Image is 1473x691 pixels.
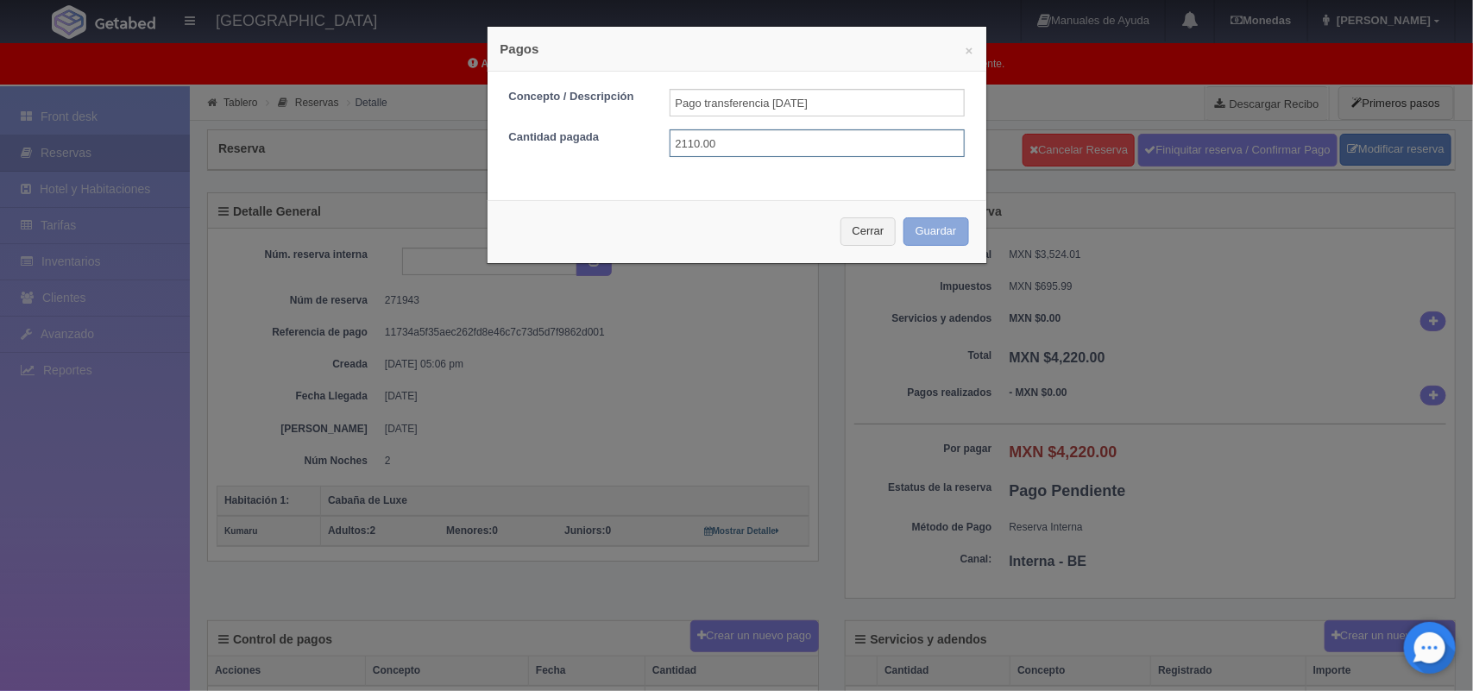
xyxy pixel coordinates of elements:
[840,217,897,246] button: Cerrar
[966,44,973,57] button: ×
[496,129,657,146] label: Cantidad pagada
[496,89,657,105] label: Concepto / Descripción
[500,40,973,58] h4: Pagos
[903,217,969,246] button: Guardar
